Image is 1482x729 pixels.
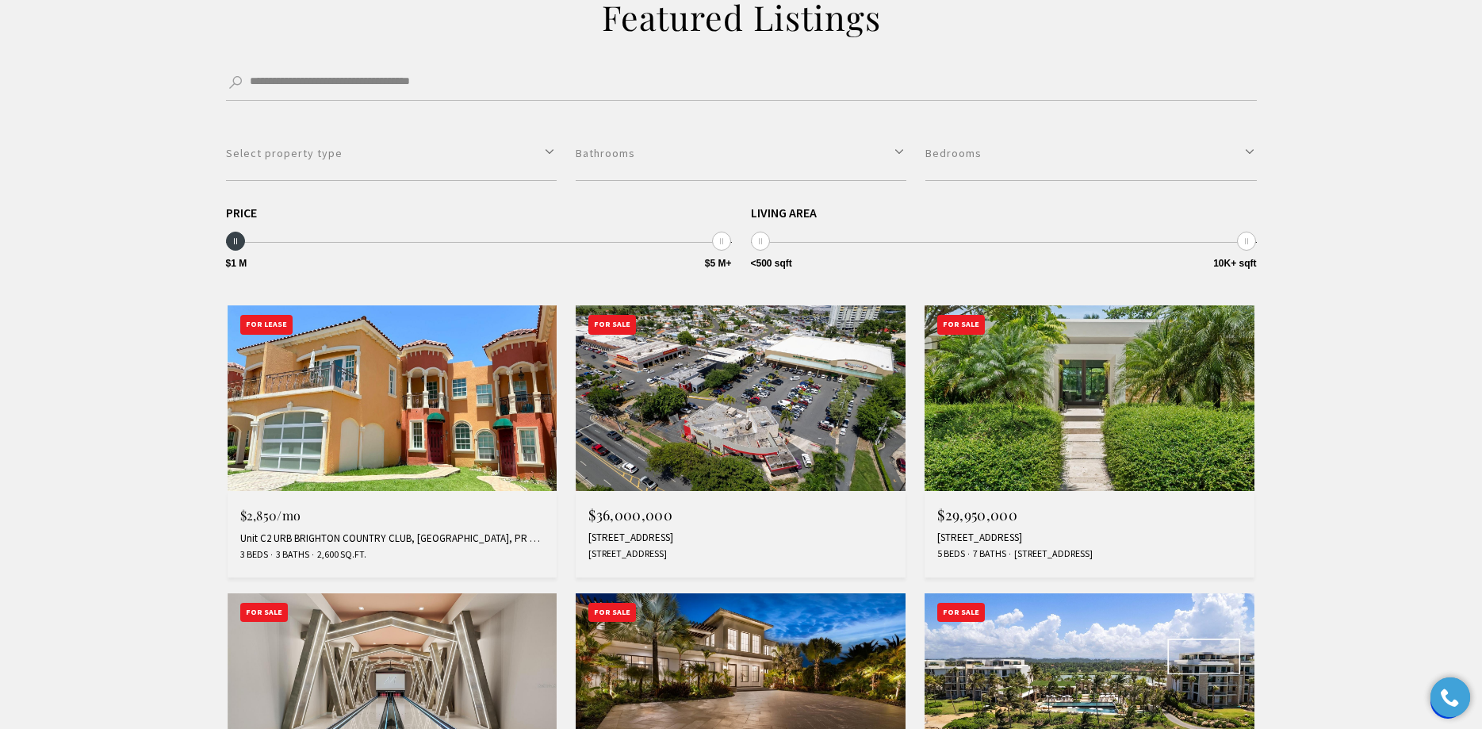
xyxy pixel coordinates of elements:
div: For Sale [588,603,636,623]
span: <500 sqft [751,259,792,268]
span: $2,850/mo [240,507,301,524]
div: [STREET_ADDRESS] [588,531,893,544]
button: Bedrooms [925,126,1256,181]
span: 3 Baths [272,548,309,562]
span: $36,000,000 [588,505,672,524]
div: For Sale [937,603,985,623]
img: For Sale [925,305,1254,491]
img: For Lease [228,305,557,491]
div: For Sale [240,603,288,623]
div: Unit C2 URB BRIGHTON COUNTRY CLUB, [GEOGRAPHIC_DATA], PR 00646 [240,532,545,545]
div: [STREET_ADDRESS] [937,531,1242,544]
div: For Lease [240,315,293,335]
span: [STREET_ADDRESS] [588,547,667,561]
span: $5 M+ [705,259,732,268]
span: $29,950,000 [937,505,1017,524]
span: 10K+ sqft [1213,259,1256,268]
div: For Sale [937,315,985,335]
a: For Lease For Lease $2,850/mo Unit C2 URB BRIGHTON COUNTRY CLUB, [GEOGRAPHIC_DATA], PR 00646 3 Be... [228,305,557,577]
span: $1 M [226,259,247,268]
a: For Sale For Sale $29,950,000 [STREET_ADDRESS] 5 Beds 7 Baths [STREET_ADDRESS] [925,305,1254,577]
button: Select property type [226,126,557,181]
span: 3 Beds [240,548,268,562]
div: For Sale [588,315,636,335]
span: 7 Baths [969,547,1006,561]
span: 2,600 Sq.Ft. [313,548,366,562]
img: For Sale [576,305,906,491]
button: Bathrooms [576,126,906,181]
span: [STREET_ADDRESS] [1010,547,1093,561]
a: For Sale For Sale $36,000,000 [STREET_ADDRESS] [STREET_ADDRESS] [576,305,906,577]
span: 5 Beds [937,547,965,561]
input: Search by Address, City, or Neighborhood [226,65,1257,101]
